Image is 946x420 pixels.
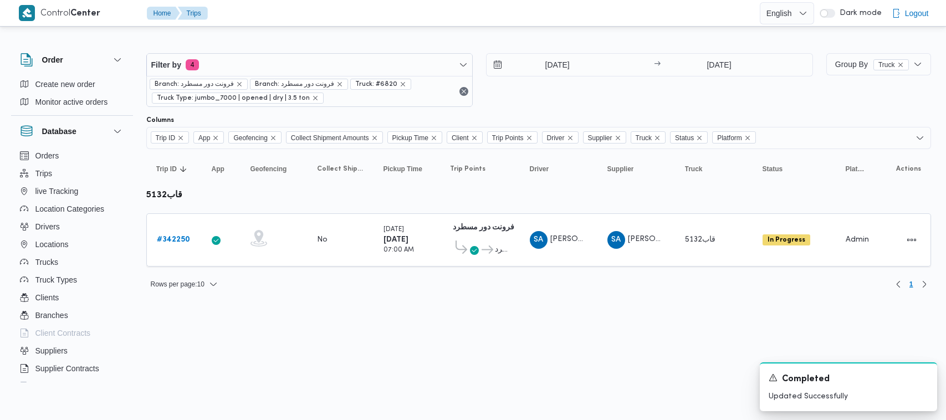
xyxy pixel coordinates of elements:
button: Database [20,125,124,138]
span: Status [675,132,694,144]
span: Dark mode [835,9,882,18]
span: Supplier [588,132,612,144]
button: Client Contracts [16,324,129,342]
button: Locations [16,235,129,253]
button: remove selected entity [897,62,904,68]
span: SA [611,231,621,249]
button: Drivers [16,218,129,235]
span: Truck [878,60,895,70]
button: Location Categories [16,200,129,218]
span: Collect Shipment Amounts [291,132,369,144]
span: Trip ID [151,131,190,144]
small: [DATE] [383,227,404,233]
button: remove selected entity [312,95,319,101]
button: App [207,160,235,178]
button: Trip IDSorted in descending order [152,160,196,178]
a: #342250 [157,233,190,247]
span: Driver [547,132,565,144]
b: In Progress [768,237,805,243]
span: Logout [905,7,929,20]
button: Remove Driver from selection in this group [567,135,574,141]
span: Truck Type: jumbo_7000 | opened | dry | 3.5 ton [152,93,324,104]
span: Driver [542,131,579,144]
span: Branch: فرونت دور مسطرد [250,79,348,90]
span: قاب5132 [685,236,715,243]
img: X8yXhbKr1z7QwAAAABJRU5ErkJggg== [19,5,35,21]
button: Supplier Contracts [16,360,129,377]
span: Truck: #6820 [350,79,411,90]
span: Geofencing [250,165,287,173]
button: Remove Pickup Time from selection in this group [431,135,437,141]
span: Admin [846,236,869,243]
button: Geofencing [246,160,301,178]
button: Next page [918,278,931,291]
button: Truck Types [16,271,129,289]
span: Devices [35,380,63,393]
button: Status [758,160,830,178]
button: Remove Collect Shipment Amounts from selection in this group [371,135,378,141]
span: Branch: فرونت دور مسطرد [150,79,248,90]
span: Create new order [35,78,95,91]
span: [PERSON_NAME] [PERSON_NAME] [550,235,679,243]
button: Remove App from selection in this group [212,135,219,141]
button: Trips [16,165,129,182]
b: [DATE] [383,236,408,243]
button: Remove Trip Points from selection in this group [526,135,533,141]
span: SA [534,231,543,249]
span: Status [670,131,708,144]
div: Shaban AIshoar Muhammad Blah [530,231,548,249]
span: Truck: #6820 [355,79,397,89]
button: Remove Client from selection in this group [471,135,478,141]
button: Logout [887,2,933,24]
button: Remove Platform from selection in this group [744,135,751,141]
span: App [193,131,224,144]
button: Remove Truck from selection in this group [654,135,661,141]
button: remove selected entity [400,81,406,88]
span: Trip ID; Sorted in descending order [156,165,177,173]
span: Locations [35,238,69,251]
span: Truck Type: jumbo_7000 | opened | dry | 3.5 ton [157,93,310,103]
button: Page 1 of 1 [905,278,918,291]
h3: Database [42,125,76,138]
span: Branches [35,309,68,322]
span: Truck [636,132,652,144]
span: Trucks [35,255,58,269]
span: Trip Points [450,165,485,173]
b: Center [70,9,100,18]
span: Monitor active orders [35,95,108,109]
span: Platform [717,132,742,144]
span: Platform [846,165,866,173]
span: Collect Shipment Amounts [286,131,383,144]
span: Platform [712,131,756,144]
button: Supplier [603,160,669,178]
span: Group By Truck [835,60,909,69]
span: Location Categories [35,202,105,216]
button: Driver [525,160,592,178]
b: فرونت دور مسطرد [453,224,514,231]
button: Devices [16,377,129,395]
button: Create new order [16,75,129,93]
span: Supplier Contracts [35,362,99,375]
small: 07:00 AM [383,247,414,253]
span: Trip ID [156,132,176,144]
button: Rows per page:10 [146,278,222,291]
button: remove selected entity [336,81,343,88]
span: Drivers [35,220,60,233]
span: Truck [631,131,666,144]
b: # 342250 [157,236,190,243]
span: Branch: فرونت دور مسطرد [255,79,334,89]
button: Clients [16,289,129,306]
span: Rows per page : 10 [151,278,204,291]
span: Supplier [583,131,626,144]
input: Press the down key to open a popover containing a calendar. [664,54,774,76]
div: Database [11,147,133,387]
span: [PERSON_NAME] [PERSON_NAME] [628,235,756,243]
p: Updated Successfully [769,391,928,402]
span: In Progress [763,234,810,245]
span: Client [447,131,483,144]
span: 4 active filters [186,59,199,70]
button: Order [20,53,124,66]
button: Actions [903,231,921,249]
button: Remove Status from selection in this group [696,135,703,141]
span: Trip Points [487,131,538,144]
